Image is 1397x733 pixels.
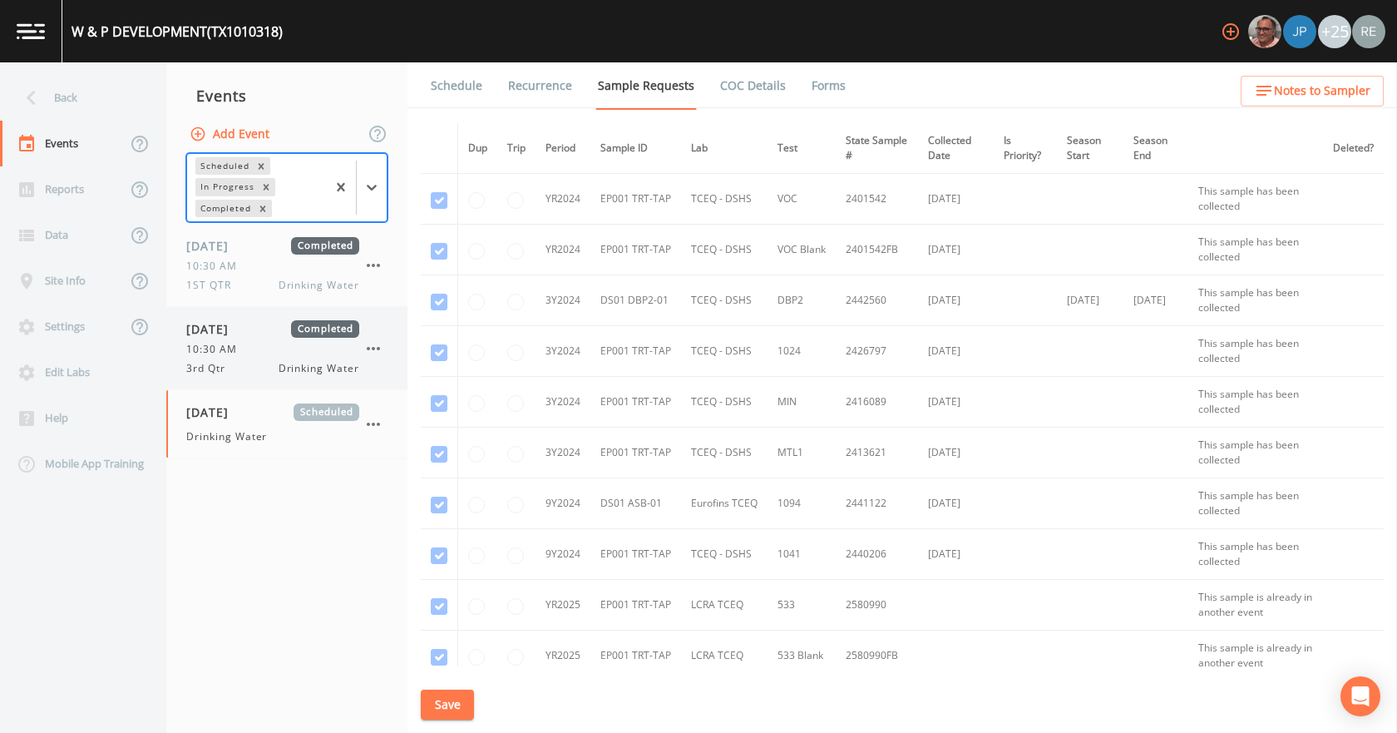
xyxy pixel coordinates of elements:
[536,225,590,275] td: YR2024
[291,320,359,338] span: Completed
[681,123,768,174] th: Lab
[294,404,359,421] span: Scheduled
[1188,326,1323,377] td: This sample has been collected
[1318,15,1351,48] div: +25
[1274,81,1370,102] span: Notes to Sampler
[918,174,995,225] td: [DATE]
[17,23,45,39] img: logo
[590,326,681,377] td: EP001 TRT-TAP
[186,119,276,150] button: Add Event
[681,377,768,428] td: TCEQ - DSHS
[836,631,918,681] td: 2580990FB
[186,259,247,274] span: 10:30 AM
[1241,76,1384,106] button: Notes to Sampler
[1188,580,1323,631] td: This sample is already in another event
[836,174,918,225] td: 2401542
[1188,428,1323,478] td: This sample has been collected
[536,377,590,428] td: 3Y2024
[1188,529,1323,580] td: This sample has been collected
[166,307,407,390] a: [DATE]Completed10:30 AM3rd QtrDrinking Water
[1352,15,1385,48] img: e720f1e92442e99c2aab0e3b783e6548
[1188,225,1323,275] td: This sample has been collected
[1323,123,1384,174] th: Deleted?
[1123,123,1188,174] th: Season End
[768,377,836,428] td: MIN
[768,275,836,326] td: DBP2
[768,428,836,478] td: MTL1
[186,361,235,376] span: 3rd Qtr
[1282,15,1317,48] div: Joshua gere Paul
[918,275,995,326] td: [DATE]
[836,123,918,174] th: State Sample #
[1188,275,1323,326] td: This sample has been collected
[536,428,590,478] td: 3Y2024
[506,62,575,109] a: Recurrence
[536,580,590,631] td: YR2025
[1123,275,1188,326] td: [DATE]
[918,478,995,529] td: [DATE]
[536,123,590,174] th: Period
[681,478,768,529] td: Eurofins TCEQ
[994,123,1056,174] th: Is Priority?
[590,631,681,681] td: EP001 TRT-TAP
[421,690,474,721] button: Save
[1247,15,1282,48] div: Mike Franklin
[1188,377,1323,428] td: This sample has been collected
[595,62,697,110] a: Sample Requests
[1057,123,1124,174] th: Season Start
[918,428,995,478] td: [DATE]
[72,22,283,42] div: W & P DEVELOPMENT (TX1010318)
[590,174,681,225] td: EP001 TRT-TAP
[768,631,836,681] td: 533 Blank
[195,157,252,175] div: Scheduled
[536,326,590,377] td: 3Y2024
[536,529,590,580] td: 9Y2024
[195,200,254,217] div: Completed
[681,275,768,326] td: TCEQ - DSHS
[768,123,836,174] th: Test
[252,157,270,175] div: Remove Scheduled
[1248,15,1281,48] img: e2d790fa78825a4bb76dcb6ab311d44c
[918,225,995,275] td: [DATE]
[1057,275,1124,326] td: [DATE]
[768,225,836,275] td: VOC Blank
[166,390,407,458] a: [DATE]ScheduledDrinking Water
[836,428,918,478] td: 2413621
[681,174,768,225] td: TCEQ - DSHS
[1188,478,1323,529] td: This sample has been collected
[279,361,359,376] span: Drinking Water
[291,237,359,255] span: Completed
[186,429,267,444] span: Drinking Water
[681,580,768,631] td: LCRA TCEQ
[681,631,768,681] td: LCRA TCEQ
[166,75,407,116] div: Events
[590,123,681,174] th: Sample ID
[257,178,275,196] div: Remove In Progress
[768,326,836,377] td: 1024
[428,62,485,109] a: Schedule
[918,326,995,377] td: [DATE]
[836,326,918,377] td: 2426797
[836,225,918,275] td: 2401542FB
[681,225,768,275] td: TCEQ - DSHS
[768,580,836,631] td: 533
[590,428,681,478] td: EP001 TRT-TAP
[681,428,768,478] td: TCEQ - DSHS
[536,631,590,681] td: YR2025
[590,580,681,631] td: EP001 TRT-TAP
[809,62,848,109] a: Forms
[186,237,240,255] span: [DATE]
[1340,676,1380,716] div: Open Intercom Messenger
[918,123,995,174] th: Collected Date
[836,529,918,580] td: 2440206
[1188,174,1323,225] td: This sample has been collected
[718,62,788,109] a: COC Details
[536,275,590,326] td: 3Y2024
[186,342,247,357] span: 10:30 AM
[836,580,918,631] td: 2580990
[497,123,536,174] th: Trip
[254,200,272,217] div: Remove Completed
[768,529,836,580] td: 1041
[195,178,257,196] div: In Progress
[1188,631,1323,681] td: This sample is already in another event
